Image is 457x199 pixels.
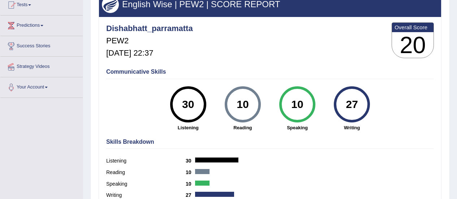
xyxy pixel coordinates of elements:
strong: Listening [164,124,212,131]
b: 27 [186,192,195,198]
a: Your Account [0,77,83,95]
div: 10 [229,89,256,120]
h4: Communicative Skills [106,69,434,75]
h4: Dishabhatt_parramatta [106,24,193,33]
label: Listening [106,157,186,165]
b: Overall Score [395,24,431,30]
strong: Writing [328,124,376,131]
div: 27 [339,89,365,120]
div: 10 [284,89,310,120]
label: Speaking [106,180,186,188]
h3: 20 [392,32,434,58]
b: 10 [186,181,195,187]
label: Writing [106,191,186,199]
a: Predictions [0,16,83,34]
b: 30 [186,158,195,164]
a: Success Stories [0,36,83,54]
h4: Skills Breakdown [106,139,434,145]
b: 10 [186,169,195,175]
strong: Reading [219,124,266,131]
h5: PEW2 [106,36,193,45]
strong: Speaking [273,124,321,131]
h5: [DATE] 22:37 [106,49,193,57]
a: Strategy Videos [0,57,83,75]
div: 30 [175,89,201,120]
label: Reading [106,169,186,176]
